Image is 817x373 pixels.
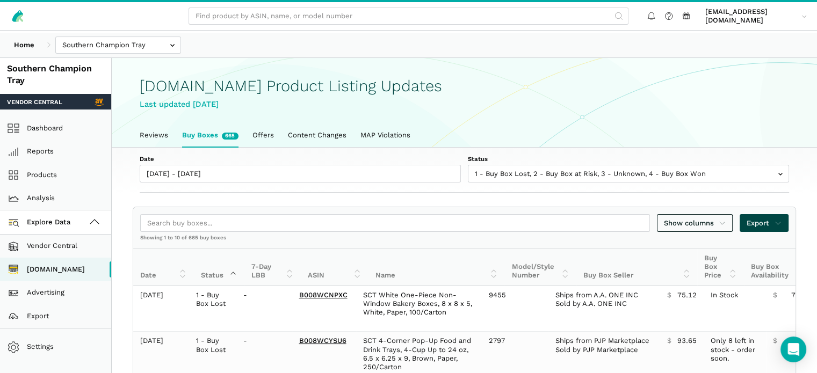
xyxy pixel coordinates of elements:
[356,286,482,331] td: SCT White One-Piece Non-Window Bakery Boxes, 8 x 8 x 5, White, Paper, 100/Carton
[140,98,789,111] div: Last updated [DATE]
[245,124,281,147] a: Offers
[744,248,812,286] th: Buy Box Availability: activate to sort column ascending
[236,286,292,331] td: -
[548,286,660,331] td: Ships from A.A. ONE INC Sold by A.A. ONE INC
[773,337,777,345] span: $
[189,8,628,25] input: Find product by ASIN, name, or model number
[55,36,181,54] input: Southern Champion Tray
[697,248,743,286] th: Buy Box Price: activate to sort column ascending
[140,214,650,232] input: Search buy boxes...
[189,286,236,331] td: 1 - Buy Box Lost
[702,6,811,27] a: [EMAIL_ADDRESS][DOMAIN_NAME]
[468,165,789,182] input: 1 - Buy Box Lost, 2 - Buy Box at Risk, 3 - Unknown, 4 - Buy Box Won
[133,124,175,147] a: Reviews
[677,337,697,345] span: 93.65
[140,155,461,163] label: Date
[576,248,697,286] th: Buy Box Seller: activate to sort column ascending
[705,8,798,25] span: [EMAIL_ADDRESS][DOMAIN_NAME]
[244,248,301,286] th: 7-Day LBB : activate to sort column ascending
[773,291,777,299] span: $
[667,337,671,345] span: $
[704,286,766,331] td: In Stock
[747,218,782,229] span: Export
[780,337,806,362] div: Open Intercom Messenger
[482,286,549,331] td: 9455
[11,216,71,229] span: Explore Data
[133,234,796,248] div: Showing 1 to 10 of 665 buy boxes
[7,63,104,87] div: Southern Champion Tray
[133,286,189,331] td: [DATE]
[657,214,733,232] a: Show columns
[667,291,671,299] span: $
[677,291,697,299] span: 75.12
[301,248,369,286] th: ASIN: activate to sort column ascending
[222,133,238,140] span: New buy boxes in the last week
[7,98,62,106] span: Vendor Central
[504,248,576,286] th: Model/Style Number: activate to sort column ascending
[299,337,346,345] a: B008WCYSU6
[468,155,789,163] label: Status
[791,291,811,299] span: 72.76
[740,214,789,232] a: Export
[368,248,504,286] th: Name: activate to sort column ascending
[664,218,726,229] span: Show columns
[194,248,244,286] th: Status: activate to sort column descending
[299,291,348,299] a: B008WCNPXC
[140,77,789,95] h1: [DOMAIN_NAME] Product Listing Updates
[7,36,41,54] a: Home
[353,124,417,147] a: MAP Violations
[133,248,194,286] th: Date: activate to sort column ascending
[175,124,245,147] a: Buy Boxes665
[281,124,353,147] a: Content Changes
